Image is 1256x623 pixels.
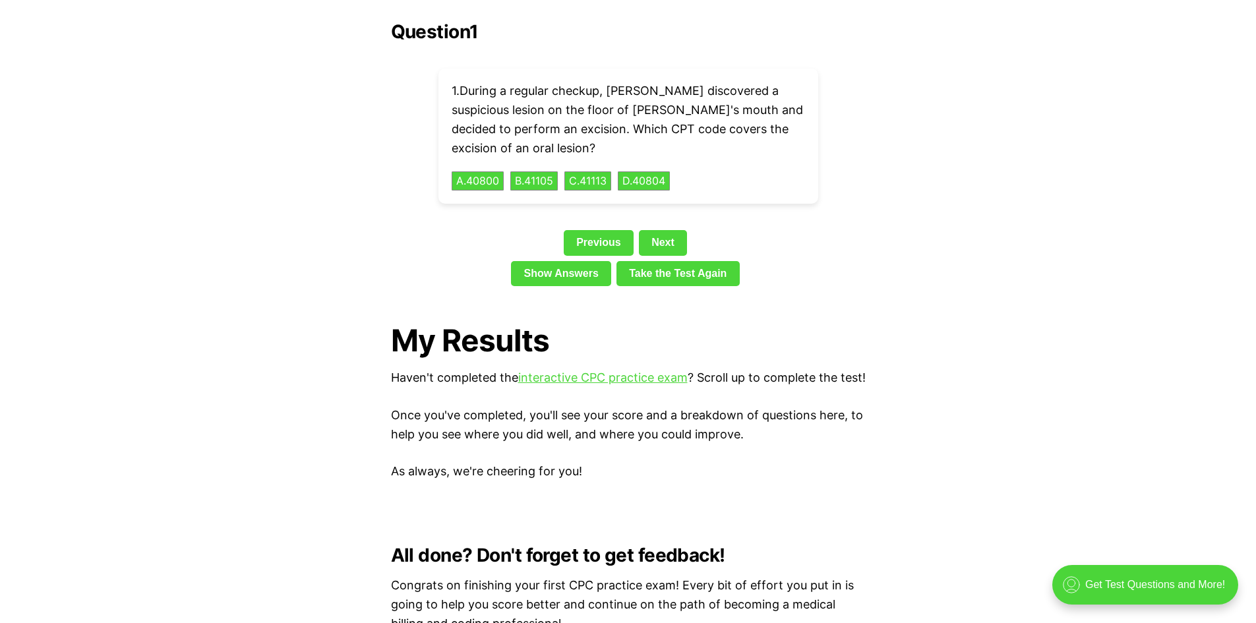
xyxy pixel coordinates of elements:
iframe: portal-trigger [1041,558,1256,623]
p: As always, we're cheering for you! [391,462,866,481]
p: Once you've completed, you'll see your score and a breakdown of questions here, to help you see w... [391,406,866,444]
button: C.41113 [564,171,611,191]
button: B.41105 [510,171,558,191]
h1: My Results [391,323,866,358]
a: Previous [564,230,634,255]
button: A.40800 [452,171,504,191]
h2: Question 1 [391,21,866,42]
p: Haven't completed the ? Scroll up to complete the test! [391,369,866,388]
a: Show Answers [511,261,611,286]
button: D.40804 [618,171,670,191]
p: 1 . During a regular checkup, [PERSON_NAME] discovered a suspicious lesion on the floor of [PERSO... [452,82,805,158]
a: Next [639,230,687,255]
h2: All done? Don't forget to get feedback! [391,545,866,566]
a: Take the Test Again [616,261,740,286]
a: interactive CPC practice exam [518,371,688,384]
